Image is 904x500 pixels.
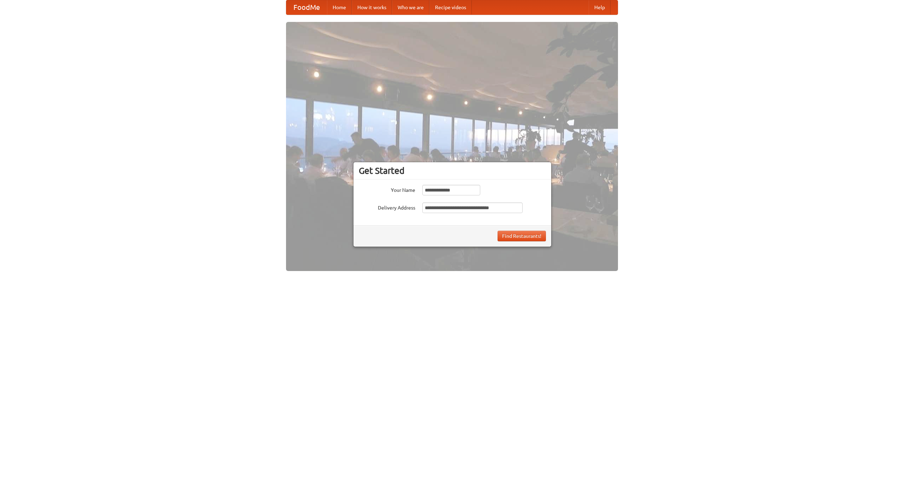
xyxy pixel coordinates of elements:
a: Home [327,0,352,14]
a: Recipe videos [429,0,472,14]
h3: Get Started [359,165,546,176]
a: Help [589,0,611,14]
a: Who we are [392,0,429,14]
a: FoodMe [286,0,327,14]
a: How it works [352,0,392,14]
button: Find Restaurants! [498,231,546,241]
label: Your Name [359,185,415,194]
label: Delivery Address [359,202,415,211]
